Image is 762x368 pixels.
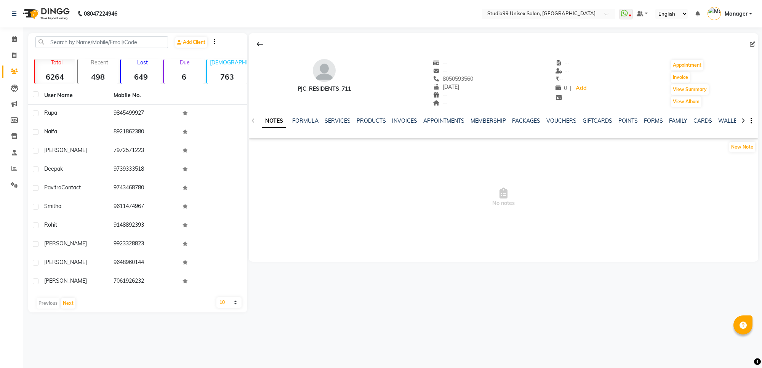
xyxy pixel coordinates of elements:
span: ₹ [555,75,559,82]
a: INVOICES [392,117,417,124]
button: New Note [729,142,755,152]
span: pavitra [44,184,61,191]
span: Rohit [44,221,57,228]
td: 7972571223 [109,142,178,160]
span: -- [433,59,448,66]
img: logo [19,3,72,24]
td: 9611474967 [109,198,178,216]
button: Invoice [671,72,690,83]
div: PJC_RESIDENTS_711 [298,85,351,93]
strong: 6264 [35,72,75,82]
span: No notes [249,159,758,235]
p: Due [165,59,205,66]
span: Rupa [44,109,57,116]
a: FORMULA [292,117,319,124]
div: Back to Client [252,37,268,51]
a: NOTES [262,114,286,128]
a: GIFTCARDS [583,117,612,124]
span: -- [433,67,448,74]
span: [PERSON_NAME] [44,259,87,266]
span: Deepak [44,165,63,172]
td: 9743468780 [109,179,178,198]
a: APPOINTMENTS [423,117,464,124]
span: -- [433,91,448,98]
span: [PERSON_NAME] [44,147,87,154]
a: WALLET [718,117,740,124]
a: CARDS [693,117,712,124]
input: Search by Name/Mobile/Email/Code [35,36,168,48]
a: Add [575,83,588,94]
span: -- [555,67,570,74]
span: [PERSON_NAME] [44,240,87,247]
td: 9148892393 [109,216,178,235]
span: Contact [61,184,81,191]
button: Next [61,298,75,309]
a: FAMILY [669,117,687,124]
span: -- [555,75,563,82]
p: [DEMOGRAPHIC_DATA] [210,59,248,66]
td: 9845499927 [109,104,178,123]
img: Manager [708,7,721,20]
span: [PERSON_NAME] [44,277,87,284]
a: FORMS [644,117,663,124]
button: Appointment [671,60,703,70]
a: MEMBERSHIP [471,117,506,124]
td: 9648960144 [109,254,178,272]
span: | [570,84,571,92]
span: 0 [555,85,567,91]
span: Manager [725,10,748,18]
td: 7061926232 [109,272,178,291]
p: Recent [81,59,118,66]
td: 9923328823 [109,235,178,254]
span: -- [555,59,570,66]
a: SERVICES [325,117,351,124]
span: [DATE] [433,83,459,90]
p: Lost [124,59,162,66]
span: Naifa [44,128,57,135]
td: 9739333518 [109,160,178,179]
span: -- [433,99,448,106]
img: avatar [313,59,336,82]
strong: 649 [121,72,162,82]
a: PACKAGES [512,117,540,124]
strong: 6 [164,72,205,82]
span: Smitha [44,203,61,210]
b: 08047224946 [84,3,117,24]
p: Total [38,59,75,66]
span: 8050593560 [433,75,474,82]
th: Mobile No. [109,87,178,104]
a: PRODUCTS [357,117,386,124]
button: View Summary [671,84,709,95]
a: VOUCHERS [546,117,576,124]
td: 8921862380 [109,123,178,142]
strong: 498 [78,72,118,82]
th: User Name [40,87,109,104]
a: Add Client [175,37,207,48]
button: View Album [671,96,701,107]
strong: 763 [207,72,248,82]
a: POINTS [618,117,638,124]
